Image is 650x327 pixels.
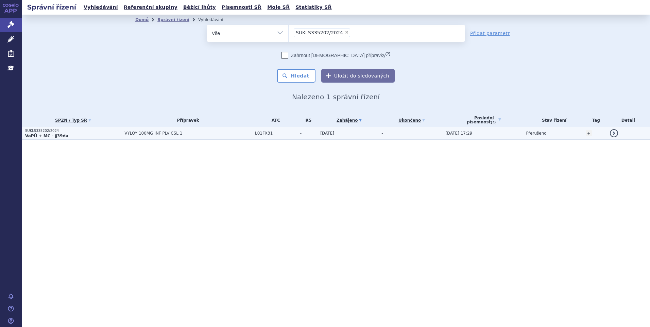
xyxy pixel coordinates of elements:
[181,3,218,12] a: Běžící lhůty
[255,131,297,136] span: L01FX31
[25,128,121,133] p: SUKLS335202/2024
[610,129,618,137] a: detail
[122,3,179,12] a: Referenční skupiny
[121,113,252,127] th: Přípravek
[281,52,390,59] label: Zahrnout [DEMOGRAPHIC_DATA] přípravky
[523,113,582,127] th: Stav řízení
[157,17,189,22] a: Správní řízení
[320,131,334,136] span: [DATE]
[25,116,121,125] a: SPZN / Typ SŘ
[220,3,263,12] a: Písemnosti SŘ
[352,28,356,37] input: SUKLS335202/2024
[586,130,592,136] a: +
[135,17,149,22] a: Domů
[22,2,82,12] h2: Správní řízení
[470,30,510,37] a: Přidat parametr
[526,131,546,136] span: Přerušeno
[606,113,650,127] th: Detail
[82,3,120,12] a: Vyhledávání
[277,69,315,83] button: Hledat
[345,30,349,34] span: ×
[25,134,68,138] strong: VaPÚ + MC - §39da
[381,131,383,136] span: -
[296,30,343,35] span: SUKLS335202/2024
[445,131,472,136] span: [DATE] 17:29
[381,116,442,125] a: Ukončeno
[321,69,395,83] button: Uložit do sledovaných
[293,3,333,12] a: Statistiky SŘ
[582,113,606,127] th: Tag
[292,93,380,101] span: Nalezeno 1 správní řízení
[252,113,297,127] th: ATC
[386,52,390,56] abbr: (?)
[124,131,252,136] span: VYLOY 100MG INF PLV CSL 1
[297,113,317,127] th: RS
[265,3,292,12] a: Moje SŘ
[300,131,317,136] span: -
[320,116,378,125] a: Zahájeno
[445,113,523,127] a: Poslednípísemnost(?)
[198,15,232,25] li: Vyhledávání
[491,120,496,124] abbr: (?)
